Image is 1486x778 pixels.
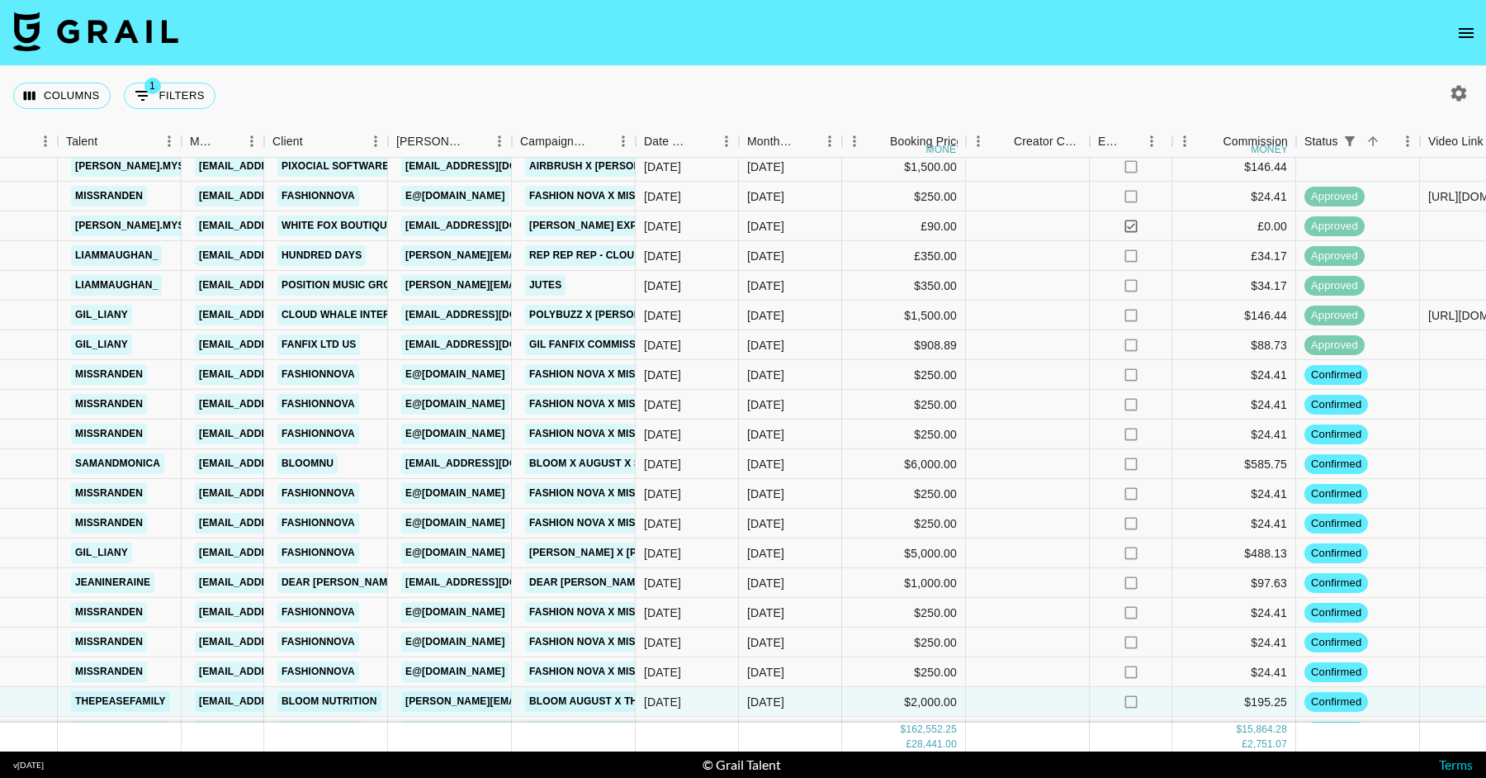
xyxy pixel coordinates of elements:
[525,156,729,177] a: Airbrush X [PERSON_NAME] August
[644,634,681,651] div: 11/03/2025
[277,572,454,593] a: Dear [PERSON_NAME] Podcast
[842,330,966,360] div: $908.89
[157,129,182,154] button: Menu
[71,186,147,206] a: missranden
[1304,248,1365,263] span: approved
[747,126,794,158] div: Month Due
[1304,605,1368,620] span: confirmed
[644,126,691,158] div: Date Created
[71,632,147,652] a: missranden
[1139,129,1164,154] button: Menu
[401,483,509,504] a: e@[DOMAIN_NAME]
[1236,723,1242,737] div: $
[842,538,966,568] div: $5,000.00
[1304,337,1365,353] span: approved
[71,721,168,742] a: aaronandamyb
[842,420,966,449] div: $250.00
[747,605,784,621] div: Aug '25
[277,513,359,534] a: Fashionnova
[1304,307,1365,323] span: approved
[817,129,842,154] button: Menu
[195,662,380,682] a: [EMAIL_ADDRESS][DOMAIN_NAME]
[401,156,586,177] a: [EMAIL_ADDRESS][DOMAIN_NAME]
[71,572,154,593] a: jeanineraine
[991,130,1014,153] button: Sort
[1304,367,1368,382] span: confirmed
[190,126,216,158] div: Manager
[71,453,164,474] a: samandmonica
[1172,717,1296,747] div: £585.75
[747,456,784,472] div: Aug '25
[644,515,681,532] div: 11/03/2025
[525,334,658,355] a: Gil Fanfix Commission
[747,307,784,324] div: Aug '25
[739,126,842,158] div: Month Due
[1304,486,1368,501] span: confirmed
[195,216,380,236] a: [EMAIL_ADDRESS][DOMAIN_NAME]
[1304,426,1368,442] span: confirmed
[277,691,381,712] a: Bloom Nutrition
[363,129,388,154] button: Menu
[1304,515,1368,531] span: confirmed
[644,456,681,472] div: 31/07/2025
[195,483,380,504] a: [EMAIL_ADDRESS][DOMAIN_NAME]
[525,691,775,712] a: Bloom August X The [PERSON_NAME] Family
[842,390,966,420] div: $250.00
[401,721,586,742] a: [EMAIL_ADDRESS][DOMAIN_NAME]
[1304,634,1368,650] span: confirmed
[401,275,670,296] a: [PERSON_NAME][EMAIL_ADDRESS][DOMAIN_NAME]
[842,657,966,687] div: $250.00
[195,305,380,325] a: [EMAIL_ADDRESS][DOMAIN_NAME]
[1172,538,1296,568] div: $488.13
[901,723,906,737] div: $
[525,216,675,236] a: [PERSON_NAME] Expenses
[747,278,784,294] div: Aug '25
[1304,456,1368,472] span: confirmed
[1247,737,1287,751] div: 2,751.07
[906,737,911,751] div: £
[525,632,689,652] a: Fashion Nova X Missranden
[525,543,715,563] a: [PERSON_NAME] X [PERSON_NAME]
[401,186,509,206] a: e@[DOMAIN_NAME]
[239,129,264,154] button: Menu
[272,126,303,158] div: Client
[401,572,586,593] a: [EMAIL_ADDRESS][DOMAIN_NAME]
[520,126,588,158] div: Campaign (Type)
[747,367,784,383] div: Aug '25
[890,126,963,158] div: Booking Price
[842,182,966,211] div: $250.00
[842,479,966,509] div: $250.00
[525,186,689,206] a: Fashion Nova X Missranden
[867,130,890,153] button: Sort
[1172,211,1296,241] div: £0.00
[195,334,380,355] a: [EMAIL_ADDRESS][DOMAIN_NAME]
[842,717,966,747] div: £6,000.00
[195,394,380,415] a: [EMAIL_ADDRESS][DOMAIN_NAME]
[71,424,147,444] a: missranden
[195,632,380,652] a: [EMAIL_ADDRESS][DOMAIN_NAME]
[195,424,380,444] a: [EMAIL_ADDRESS][DOMAIN_NAME]
[277,275,409,296] a: Position Music Group
[525,394,689,415] a: Fashion Nova X Missranden
[1304,126,1338,158] div: Status
[525,513,689,534] a: Fashion Nova X Missranden
[195,572,380,593] a: [EMAIL_ADDRESS][DOMAIN_NAME]
[1304,694,1368,709] span: confirmed
[966,129,991,154] button: Menu
[842,211,966,241] div: £90.00
[1450,17,1483,50] button: open drawer
[911,737,957,751] div: 28,441.00
[525,245,655,266] a: Rep Rep Rep - Cloud 9
[644,575,681,591] div: 10/06/2025
[747,664,784,681] div: Aug '25
[401,453,586,474] a: [EMAIL_ADDRESS][DOMAIN_NAME]
[195,513,380,534] a: [EMAIL_ADDRESS][DOMAIN_NAME]
[525,275,566,296] a: Jutes
[195,245,380,266] a: [EMAIL_ADDRESS][DOMAIN_NAME]
[277,632,359,652] a: Fashionnova
[13,83,111,109] button: Select columns
[1172,687,1296,717] div: $195.25
[1172,129,1197,154] button: Menu
[842,129,867,154] button: Menu
[644,278,681,294] div: 06/08/2025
